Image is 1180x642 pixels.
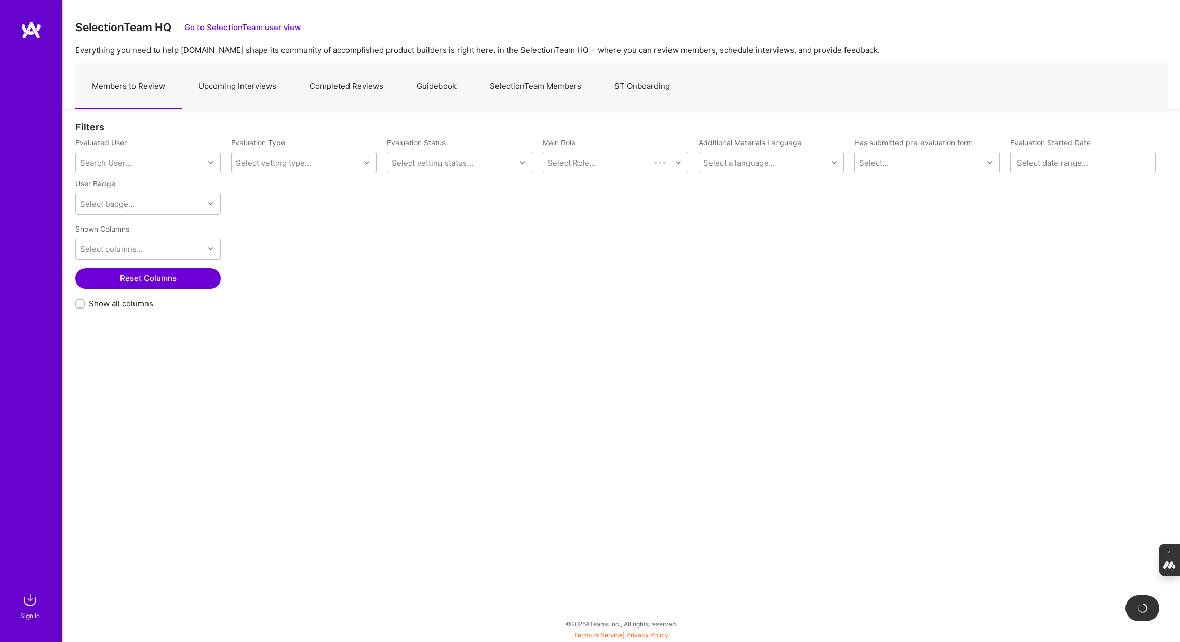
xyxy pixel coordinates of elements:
label: Main Role [543,138,688,148]
label: Evaluation Status [387,138,446,148]
label: Evaluated User [75,138,221,148]
a: Completed Reviews [293,64,400,109]
div: Sign In [20,610,40,621]
p: Everything you need to help [DOMAIN_NAME] shape its community of accomplished product builders is... [75,45,1168,56]
label: Evaluation Started Date [1010,138,1156,148]
label: Has submitted pre-evaluation form [854,138,973,148]
div: Select a language... [703,157,775,168]
i: icon Chevron [208,201,213,206]
span: Show all columns [89,298,153,309]
i: icon Chevron [364,160,369,165]
div: Select badge... [80,198,135,209]
button: Reset Columns [75,268,221,289]
label: Additional Materials Language [699,138,801,148]
span: | [574,631,668,639]
i: icon Chevron [520,160,525,165]
label: User Badge [75,179,115,189]
img: logo [21,21,42,39]
i: icon Chevron [987,160,993,165]
div: Select columns... [80,244,143,255]
input: Select date range... [1017,157,1149,168]
label: Evaluation Type [231,138,285,148]
a: Terms of Service [574,631,623,639]
i: icon Chevron [208,160,213,165]
a: Members to Review [75,64,182,109]
div: Select Role... [547,157,596,168]
a: Upcoming Interviews [182,64,293,109]
label: Shown Columns [75,224,129,234]
a: ST Onboarding [598,64,687,109]
i: icon Chevron [832,160,837,165]
a: sign inSign In [22,590,41,621]
i: icon Chevron [208,246,213,251]
h3: SelectionTeam HQ [75,21,171,34]
div: Filters [75,122,1168,132]
div: Select vetting status... [392,157,473,168]
img: loading [1136,601,1149,614]
a: Privacy Policy [626,631,668,639]
div: Select vetting type... [236,157,311,168]
button: Go to SelectionTeam user view [184,22,301,33]
div: © 2025 ATeams Inc., All rights reserved. [62,611,1180,637]
div: Select... [859,157,889,168]
a: SelectionTeam Members [473,64,598,109]
div: Search User... [80,157,131,168]
a: Guidebook [400,64,473,109]
i: icon Chevron [676,160,681,165]
img: sign in [20,590,41,610]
